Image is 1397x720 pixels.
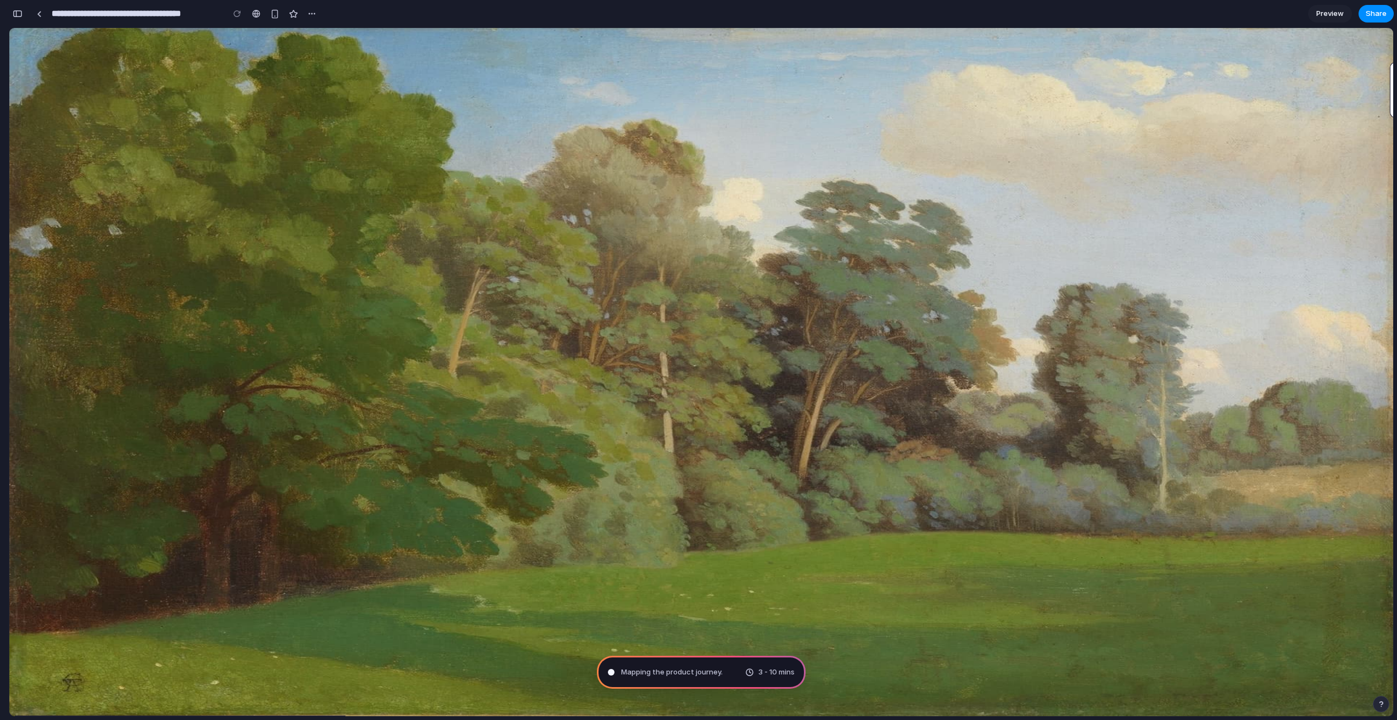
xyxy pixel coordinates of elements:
[758,667,795,678] span: 3 - 10 mins
[1359,5,1394,22] button: Share
[1316,8,1344,19] span: Preview
[1366,8,1387,19] span: Share
[621,667,723,678] span: Mapping the product journey .
[1308,5,1352,22] a: Preview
